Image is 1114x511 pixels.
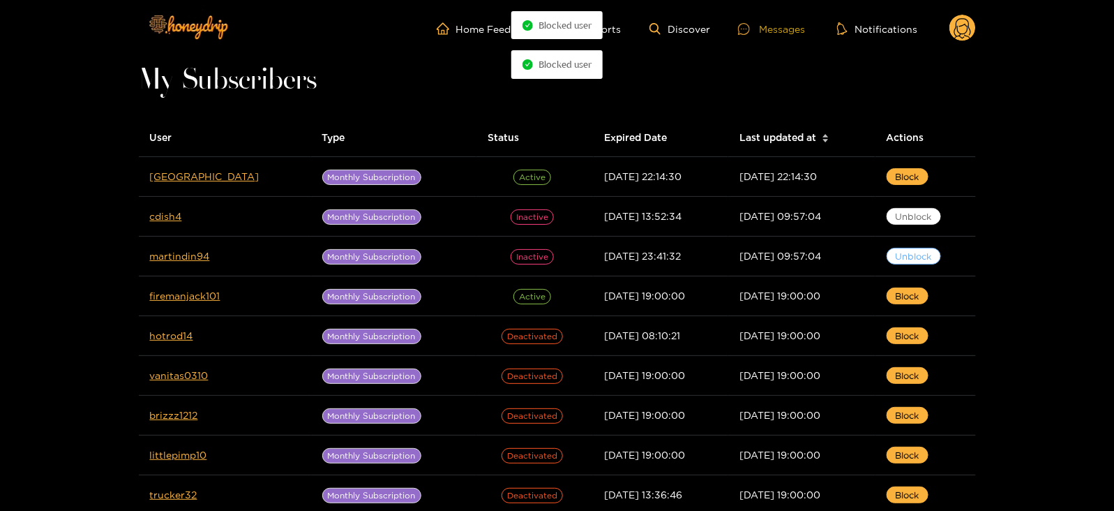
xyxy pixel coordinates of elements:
[875,119,976,157] th: Actions
[322,369,421,384] span: Monthly Subscription
[150,211,182,221] a: cdish4
[605,171,682,182] span: [DATE] 22:14:30
[513,170,551,185] span: Active
[896,448,919,462] span: Block
[322,249,421,265] span: Monthly Subscription
[887,447,928,464] button: Block
[739,211,821,221] span: [DATE] 09:57:04
[739,410,820,420] span: [DATE] 19:00:00
[896,249,932,263] span: Unblock
[887,367,928,384] button: Block
[896,408,919,422] span: Block
[649,23,710,35] a: Discover
[605,370,686,380] span: [DATE] 19:00:00
[605,251,682,261] span: [DATE] 23:41:32
[896,369,919,383] span: Block
[522,59,533,70] span: check-circle
[605,330,681,341] span: [DATE] 08:10:21
[887,168,928,185] button: Block
[887,248,941,265] button: Unblock
[605,290,686,301] span: [DATE] 19:00:00
[322,329,421,344] span: Monthly Subscription
[605,211,682,221] span: [DATE] 13:52:34
[887,288,928,304] button: Block
[150,450,207,460] a: littlepimp10
[511,249,554,265] span: inactive
[311,119,477,157] th: Type
[887,208,941,225] button: Unblock
[150,489,197,500] a: trucker32
[511,209,554,225] span: inactive
[476,119,593,157] th: Status
[739,251,821,261] span: [DATE] 09:57:04
[896,209,932,223] span: Unblock
[822,132,829,140] span: caret-up
[739,290,820,301] span: [DATE] 19:00:00
[539,59,592,70] span: Blocked user
[502,488,563,503] span: Deactivated
[513,289,551,304] span: Active
[739,171,817,182] span: [DATE] 22:14:30
[502,448,563,464] span: Deactivated
[605,410,686,420] span: [DATE] 19:00:00
[738,21,805,37] div: Messages
[605,489,683,500] span: [DATE] 13:36:46
[437,22,456,35] span: home
[437,22,511,35] a: Home Feed
[150,290,220,301] a: firemanjack101
[139,119,311,157] th: User
[594,119,728,157] th: Expired Date
[150,370,209,380] a: vanitas0310
[139,71,976,91] h1: My Subscribers
[822,137,829,145] span: caret-down
[322,488,421,503] span: Monthly Subscription
[739,330,820,341] span: [DATE] 19:00:00
[150,410,198,420] a: brizzz1212
[887,407,928,424] button: Block
[150,330,193,341] a: hotrod14
[896,289,919,303] span: Block
[150,171,259,182] a: [GEOGRAPHIC_DATA]
[322,170,421,185] span: Monthly Subscription
[150,251,210,261] a: martindin94
[896,329,919,343] span: Block
[522,20,533,31] span: check-circle
[739,489,820,500] span: [DATE] 19:00:00
[502,329,563,344] span: Deactivated
[322,209,421,225] span: Monthly Subscription
[833,22,921,36] button: Notifications
[887,487,928,503] button: Block
[887,327,928,344] button: Block
[322,289,421,304] span: Monthly Subscription
[739,370,820,380] span: [DATE] 19:00:00
[502,408,563,424] span: Deactivated
[896,170,919,184] span: Block
[605,450,686,460] span: [DATE] 19:00:00
[739,450,820,460] span: [DATE] 19:00:00
[896,488,919,502] span: Block
[539,20,592,31] span: Blocked user
[739,130,816,145] span: Last updated at
[322,408,421,424] span: Monthly Subscription
[322,448,421,464] span: Monthly Subscription
[502,369,563,384] span: Deactivated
